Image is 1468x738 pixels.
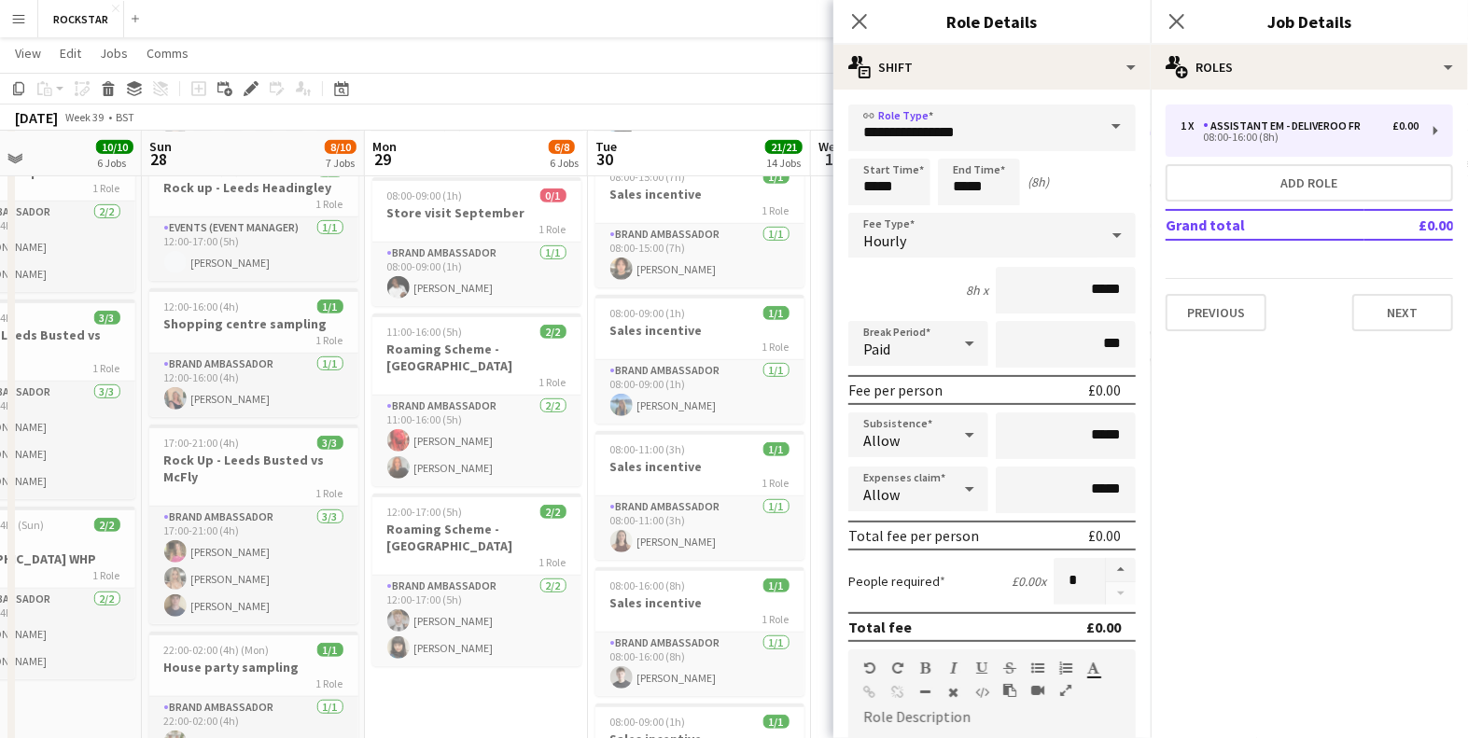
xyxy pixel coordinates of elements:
[147,45,189,62] span: Comms
[762,340,790,354] span: 1 Role
[833,9,1151,34] h3: Role Details
[833,45,1151,90] div: Shift
[60,45,81,62] span: Edit
[1166,210,1364,240] td: Grand total
[1031,661,1044,675] button: Unordered List
[947,661,960,675] button: Italic
[149,507,358,624] app-card-role: Brand Ambassador3/317:00-21:00 (4h)[PERSON_NAME][PERSON_NAME][PERSON_NAME]
[610,715,686,729] span: 08:00-09:00 (1h)
[595,224,804,287] app-card-role: Brand Ambassador1/108:00-15:00 (7h)[PERSON_NAME]
[848,526,979,545] div: Total fee per person
[1003,661,1016,675] button: Strikethrough
[765,140,803,154] span: 21/21
[372,521,581,554] h3: Roaming Scheme - [GEOGRAPHIC_DATA]
[139,41,196,65] a: Comms
[1028,174,1049,190] div: (8h)
[539,375,566,389] span: 1 Role
[317,643,343,657] span: 1/1
[816,148,843,170] span: 1
[94,518,120,532] span: 2/2
[93,568,120,582] span: 1 Role
[316,333,343,347] span: 1 Role
[149,659,358,675] h3: House party sampling
[966,282,988,299] div: 8h x
[863,431,900,450] span: Allow
[372,243,581,306] app-card-role: Brand Ambassador1/108:00-09:00 (1h)[PERSON_NAME]
[595,295,804,424] div: 08:00-09:00 (1h)1/1Sales incentive1 RoleBrand Ambassador1/108:00-09:00 (1h)[PERSON_NAME]
[539,222,566,236] span: 1 Role
[62,110,108,124] span: Week 39
[610,306,686,320] span: 08:00-09:00 (1h)
[863,231,906,250] span: Hourly
[387,505,463,519] span: 12:00-17:00 (5h)
[7,41,49,65] a: View
[763,306,790,320] span: 1/1
[863,485,900,504] span: Allow
[372,494,581,666] app-job-card: 12:00-17:00 (5h)2/2Roaming Scheme - [GEOGRAPHIC_DATA]1 RoleBrand Ambassador2/212:00-17:00 (5h)[PE...
[540,325,566,339] span: 2/2
[370,148,397,170] span: 29
[93,361,120,375] span: 1 Role
[116,110,134,124] div: BST
[1392,119,1419,132] div: £0.00
[96,140,133,154] span: 10/10
[891,661,904,675] button: Redo
[595,159,804,287] app-job-card: 08:00-15:00 (7h)1/1Sales incentive1 RoleBrand Ambassador1/108:00-15:00 (7h)[PERSON_NAME]
[372,313,581,486] div: 11:00-16:00 (5h)2/2Roaming Scheme - [GEOGRAPHIC_DATA]1 RoleBrand Ambassador2/211:00-16:00 (5h)[PE...
[550,156,579,170] div: 6 Jobs
[149,152,358,281] div: 12:00-17:00 (5h)1/1Rock up - Leeds Headingley1 RoleEvents (Event Manager)1/112:00-17:00 (5h)[PERS...
[539,555,566,569] span: 1 Role
[325,140,357,154] span: 8/10
[595,138,617,155] span: Tue
[610,442,686,456] span: 08:00-11:00 (3h)
[149,315,358,332] h3: Shopping centre sampling
[317,436,343,450] span: 3/3
[763,442,790,456] span: 1/1
[316,676,343,690] span: 1 Role
[92,41,135,65] a: Jobs
[975,685,988,700] button: HTML Code
[94,311,120,325] span: 3/3
[762,612,790,626] span: 1 Role
[1003,683,1016,698] button: Paste as plain text
[595,567,804,696] div: 08:00-16:00 (8h)1/1Sales incentive1 RoleBrand Ambassador1/108:00-16:00 (8h)[PERSON_NAME]
[149,288,358,417] div: 12:00-16:00 (4h)1/1Shopping centre sampling1 RoleBrand Ambassador1/112:00-16:00 (4h)[PERSON_NAME]
[863,340,890,358] span: Paid
[975,661,988,675] button: Underline
[149,138,172,155] span: Sun
[387,325,463,339] span: 11:00-16:00 (5h)
[316,486,343,500] span: 1 Role
[1203,119,1368,132] div: Assistant EM - Deliveroo FR
[610,170,686,184] span: 08:00-15:00 (7h)
[1012,573,1046,590] div: £0.00 x
[593,148,617,170] span: 30
[149,179,358,196] h3: Rock up - Leeds Headingley
[595,458,804,475] h3: Sales incentive
[848,381,943,399] div: Fee per person
[595,496,804,560] app-card-role: Brand Ambassador1/108:00-11:00 (3h)[PERSON_NAME]
[147,148,172,170] span: 28
[766,156,802,170] div: 14 Jobs
[93,181,120,195] span: 1 Role
[1088,381,1121,399] div: £0.00
[1181,132,1419,142] div: 08:00-16:00 (8h)
[1087,661,1100,675] button: Text Color
[164,299,240,313] span: 12:00-16:00 (4h)
[149,425,358,624] app-job-card: 17:00-21:00 (4h)3/3Rock Up - Leeds Busted vs McFly1 RoleBrand Ambassador3/317:00-21:00 (4h)[PERSO...
[372,177,581,306] app-job-card: 08:00-09:00 (1h)0/1Store visit September1 RoleBrand Ambassador1/108:00-09:00 (1h)[PERSON_NAME]
[326,156,356,170] div: 7 Jobs
[1086,618,1121,636] div: £0.00
[919,661,932,675] button: Bold
[1181,119,1203,132] div: 1 x
[372,341,581,374] h3: Roaming Scheme - [GEOGRAPHIC_DATA]
[595,431,804,560] app-job-card: 08:00-11:00 (3h)1/1Sales incentive1 RoleBrand Ambassador1/108:00-11:00 (3h)[PERSON_NAME]
[595,322,804,339] h3: Sales incentive
[149,452,358,485] h3: Rock Up - Leeds Busted vs McFly
[595,360,804,424] app-card-role: Brand Ambassador1/108:00-09:00 (1h)[PERSON_NAME]
[1088,526,1121,545] div: £0.00
[1059,683,1072,698] button: Fullscreen
[1151,45,1468,90] div: Roles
